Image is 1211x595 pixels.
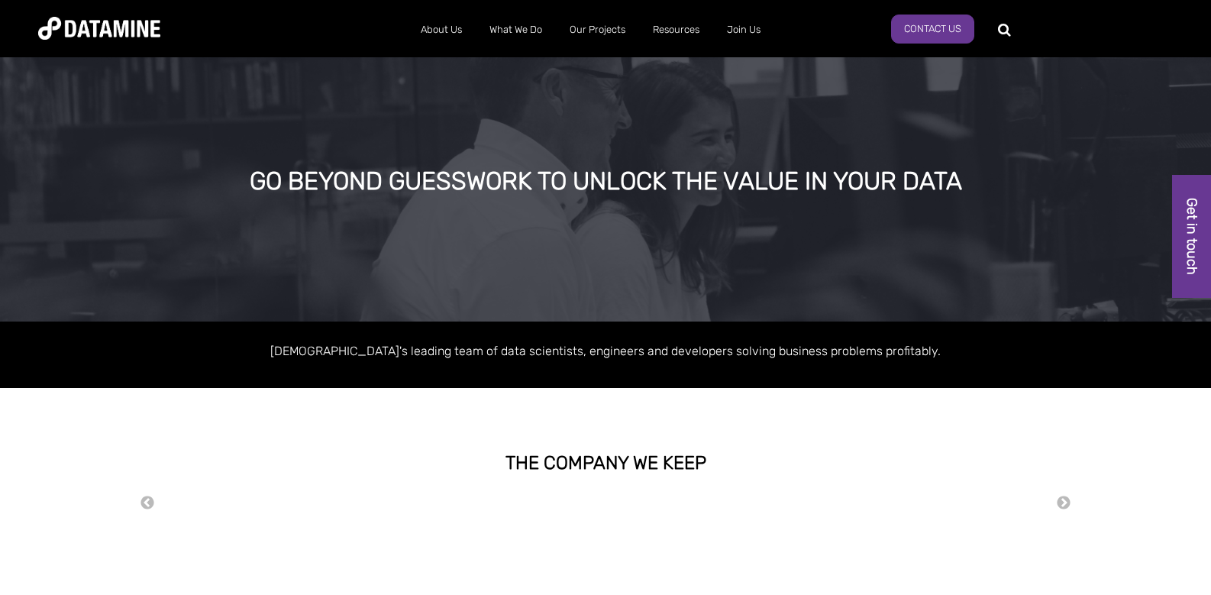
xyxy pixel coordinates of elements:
img: Datamine [38,17,160,40]
div: GO BEYOND GUESSWORK TO UNLOCK THE VALUE IN YOUR DATA [140,168,1071,196]
p: [DEMOGRAPHIC_DATA]'s leading team of data scientists, engineers and developers solving business p... [170,341,1041,361]
a: Contact Us [891,15,974,44]
a: Our Projects [556,10,639,50]
a: Get in touch [1172,175,1211,298]
button: Next [1056,495,1071,512]
button: Previous [140,495,155,512]
a: What We Do [476,10,556,50]
a: About Us [407,10,476,50]
a: Join Us [713,10,774,50]
strong: THE COMPANY WE KEEP [505,452,706,474]
a: Resources [639,10,713,50]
